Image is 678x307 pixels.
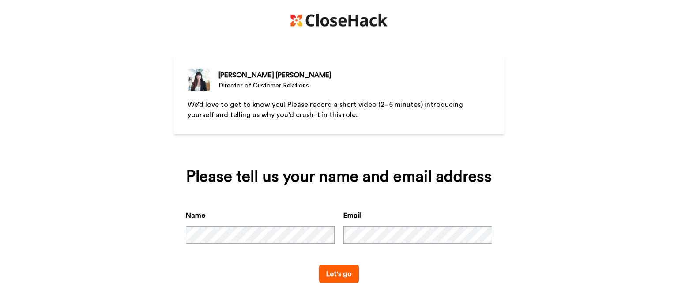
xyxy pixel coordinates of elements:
[319,265,359,283] button: Let's go
[343,210,361,221] label: Email
[188,101,465,118] span: We’d love to get to know you! Please record a short video (2–5 minutes) introducing yourself and ...
[218,81,331,90] div: Director of Customer Relations
[188,69,210,91] img: Director of Customer Relations
[290,14,388,27] img: https://cdn.bonjoro.com/media/8ef20797-8052-423f-a066-3a70dff60c56/6f41e73b-fbe8-40a5-8aec-628176...
[218,70,331,80] div: [PERSON_NAME] [PERSON_NAME]
[186,210,205,221] label: Name
[186,168,492,186] div: Please tell us your name and email address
